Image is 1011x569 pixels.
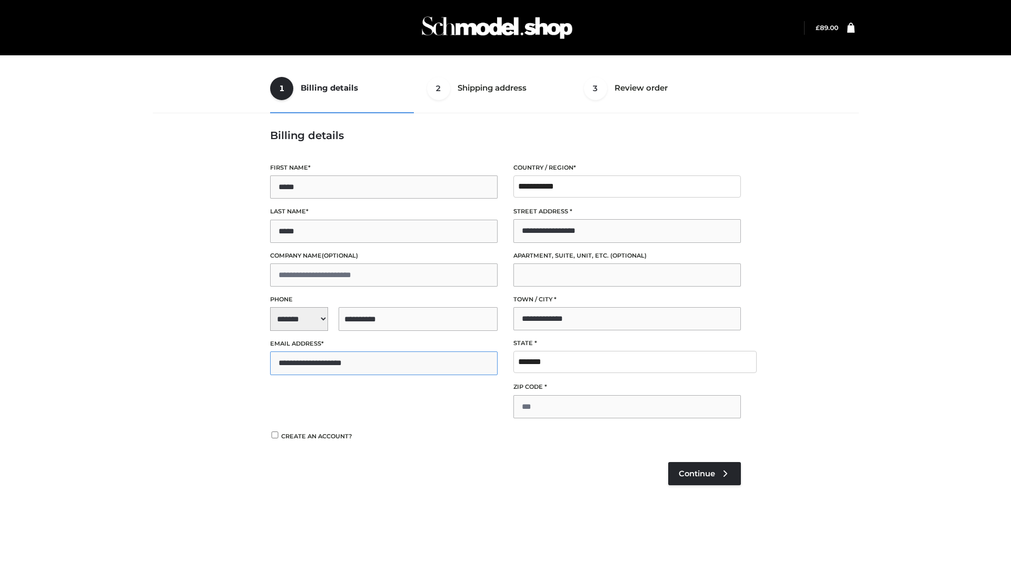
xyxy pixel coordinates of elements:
img: Schmodel Admin 964 [418,7,576,48]
label: Country / Region [513,163,741,173]
span: Create an account? [281,433,352,440]
span: (optional) [610,252,647,259]
label: State [513,338,741,348]
span: (optional) [322,252,358,259]
span: £ [816,24,820,32]
label: ZIP Code [513,382,741,392]
span: Continue [679,469,715,478]
input: Create an account? [270,431,280,438]
a: Continue [668,462,741,485]
label: Apartment, suite, unit, etc. [513,251,741,261]
label: Town / City [513,295,741,305]
a: £89.00 [816,24,838,32]
label: Company name [270,251,498,261]
h3: Billing details [270,129,741,142]
label: First name [270,163,498,173]
label: Email address [270,339,498,349]
bdi: 89.00 [816,24,838,32]
label: Phone [270,295,498,305]
label: Last name [270,207,498,217]
label: Street address [513,207,741,217]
